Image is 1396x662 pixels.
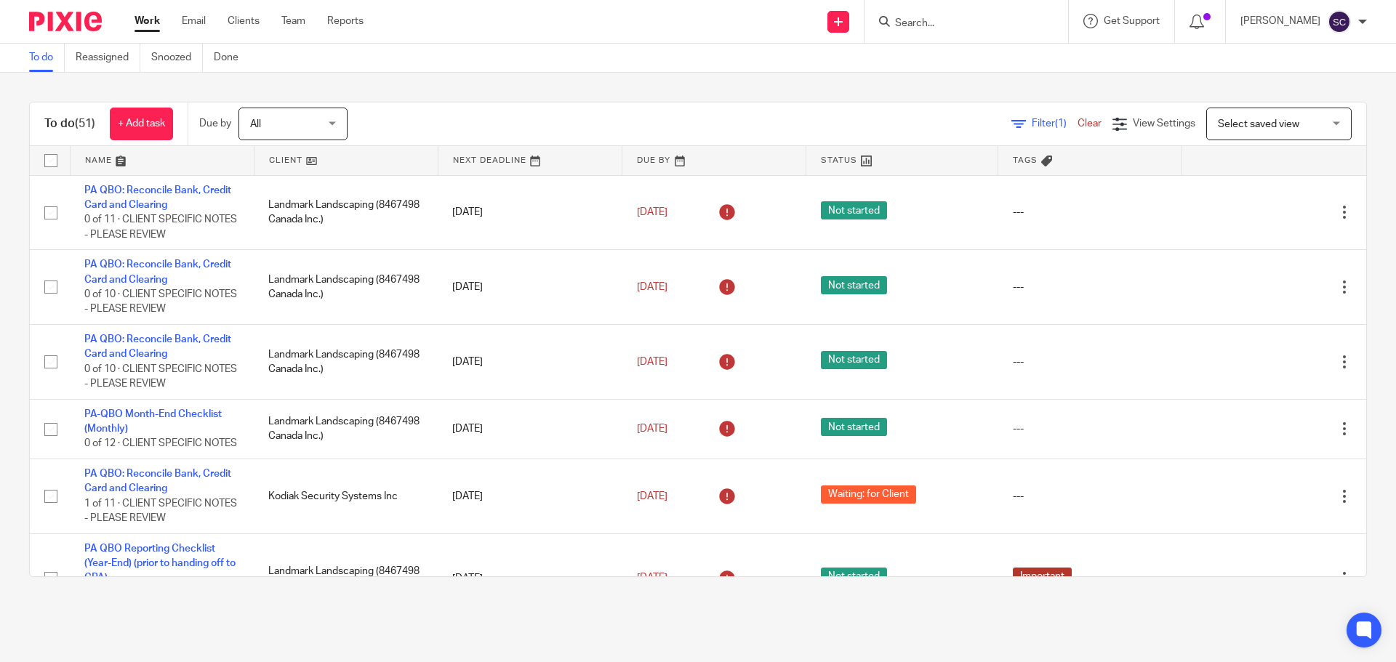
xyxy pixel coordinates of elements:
[29,44,65,72] a: To do
[821,485,916,504] span: Waiting: for Client
[327,14,364,28] a: Reports
[250,119,261,129] span: All
[1013,355,1168,369] div: ---
[1104,16,1160,26] span: Get Support
[637,491,667,501] span: [DATE]
[821,418,887,436] span: Not started
[254,459,438,534] td: Kodiak Security Systems Inc
[84,498,237,524] span: 1 of 11 · CLIENT SPECIFIC NOTES - PLEASE REVIEW
[44,116,95,132] h1: To do
[637,357,667,367] span: [DATE]
[1240,14,1320,28] p: [PERSON_NAME]
[84,259,231,284] a: PA QBO: Reconcile Bank, Credit Card and Clearing
[438,459,622,534] td: [DATE]
[1013,421,1168,436] div: ---
[637,282,667,292] span: [DATE]
[84,364,237,389] span: 0 of 10 · CLIENT SPECIFIC NOTES - PLEASE REVIEW
[84,439,237,449] span: 0 of 12 · CLIENT SPECIFIC NOTES
[637,424,667,434] span: [DATE]
[84,185,231,210] a: PA QBO: Reconcile Bank, Credit Card and Clearing
[84,214,237,240] span: 0 of 11 · CLIENT SPECIFIC NOTES - PLEASE REVIEW
[1133,118,1195,129] span: View Settings
[254,399,438,459] td: Landmark Landscaping (8467498 Canada Inc.)
[821,568,887,586] span: Not started
[110,108,173,140] a: + Add task
[438,325,622,400] td: [DATE]
[254,175,438,250] td: Landmark Landscaping (8467498 Canada Inc.)
[254,325,438,400] td: Landmark Landscaping (8467498 Canada Inc.)
[438,533,622,623] td: [DATE]
[84,289,237,315] span: 0 of 10 · CLIENT SPECIFIC NOTES - PLEASE REVIEW
[84,544,236,584] a: PA QBO Reporting Checklist (Year-End) (prior to handing off to CPA)
[1013,280,1168,294] div: ---
[1218,119,1299,129] span: Select saved view
[228,14,260,28] a: Clients
[1032,118,1078,129] span: Filter
[1013,568,1072,586] span: Important
[821,201,887,219] span: Not started
[1013,205,1168,219] div: ---
[1013,489,1168,504] div: ---
[637,573,667,584] span: [DATE]
[1328,10,1351,33] img: svg%3E
[29,12,102,31] img: Pixie
[84,334,231,359] a: PA QBO: Reconcile Bank, Credit Card and Clearing
[1078,118,1102,129] a: Clear
[199,116,231,131] p: Due by
[894,17,1024,31] input: Search
[281,14,305,28] a: Team
[84,469,231,493] a: PA QBO: Reconcile Bank, Credit Card and Clearing
[75,118,95,129] span: (51)
[1013,156,1038,164] span: Tags
[254,533,438,623] td: Landmark Landscaping (8467498 Canada Inc.)
[76,44,140,72] a: Reassigned
[637,207,667,217] span: [DATE]
[214,44,249,72] a: Done
[135,14,160,28] a: Work
[182,14,206,28] a: Email
[254,250,438,325] td: Landmark Landscaping (8467498 Canada Inc.)
[438,175,622,250] td: [DATE]
[1055,118,1067,129] span: (1)
[821,276,887,294] span: Not started
[151,44,203,72] a: Snoozed
[84,409,222,434] a: PA-QBO Month-End Checklist (Monthly)
[438,250,622,325] td: [DATE]
[821,351,887,369] span: Not started
[438,399,622,459] td: [DATE]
